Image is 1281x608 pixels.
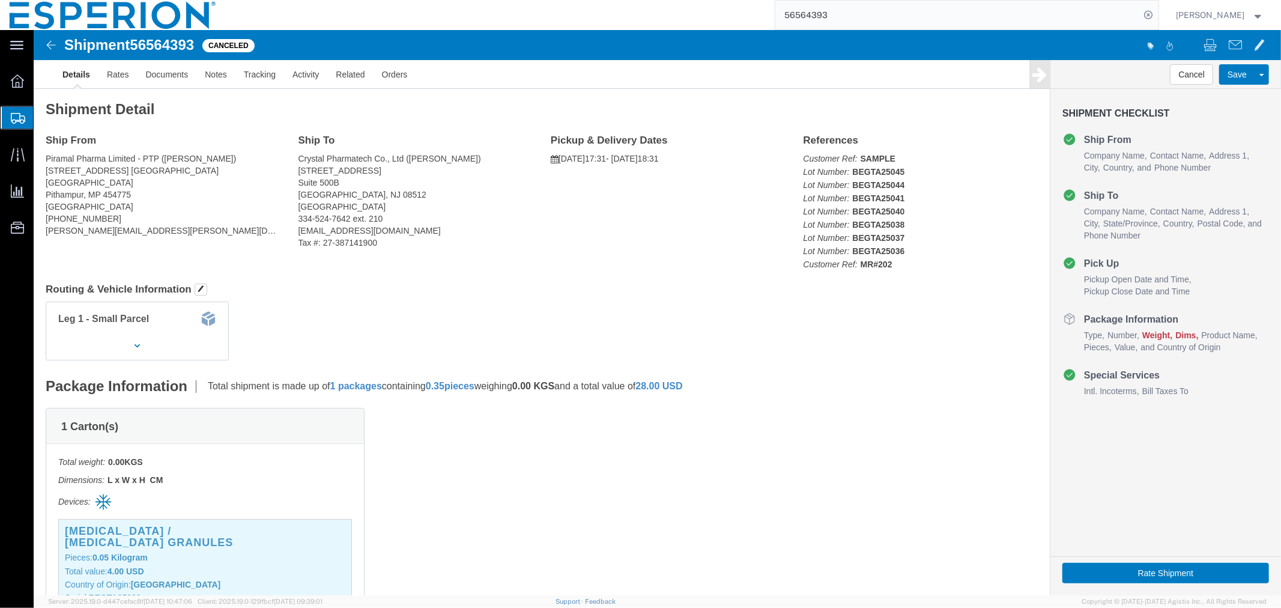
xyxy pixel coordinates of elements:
[556,598,586,605] a: Support
[585,598,616,605] a: Feedback
[274,598,323,605] span: [DATE] 09:39:01
[144,598,192,605] span: [DATE] 10:47:06
[775,1,1140,29] input: Search for shipment number, reference number
[48,598,192,605] span: Server: 2025.19.0-d447cefac8f
[1177,8,1245,22] span: Alexandra Breaux
[1176,8,1265,22] button: [PERSON_NAME]
[34,30,1281,595] iframe: FS Legacy Container
[1082,597,1267,607] span: Copyright © [DATE]-[DATE] Agistix Inc., All Rights Reserved
[198,598,323,605] span: Client: 2025.19.0-129fbcf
